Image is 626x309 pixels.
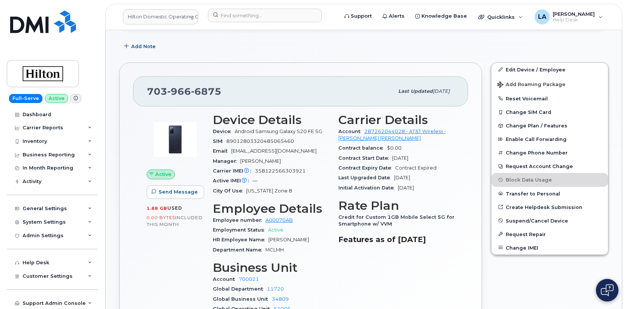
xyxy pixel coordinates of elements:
a: 34809 [272,296,289,302]
span: 703 [147,86,221,97]
span: Credit for Custom 1GB Mobile Select 5G for Smartphone w/ VVM [338,214,455,227]
span: 1.88 GB [147,206,167,211]
span: LA [538,12,546,21]
span: [PERSON_NAME] [240,158,281,164]
span: HR Employee Name [213,237,268,242]
a: Create Helpdesk Submission [491,200,608,214]
span: Contract balance [338,145,387,151]
span: [PERSON_NAME] [268,237,309,242]
span: Initial Activation Date [338,185,398,191]
span: Contract Expired [395,165,437,171]
span: Email [213,148,231,154]
span: Active [268,227,283,233]
span: Department Name [213,247,265,253]
span: 966 [167,86,191,97]
span: [DATE] [394,175,410,180]
h3: Employee Details [213,202,329,215]
span: Add Roaming Package [497,82,565,89]
span: Contract Expiry Date [338,165,395,171]
a: Hilton Domestic Operating Company Inc [123,9,198,24]
a: Alerts [377,9,410,24]
button: Enable Call Forwarding [491,132,608,146]
span: 0.00 Bytes [147,215,175,220]
span: Help Desk [553,17,595,23]
img: image20231002-3703462-zm6wmn.jpeg [153,117,198,162]
a: 287262044028 - AT&T Wireless - [PERSON_NAME] [PERSON_NAME] [338,129,446,141]
span: Knowledge Base [421,12,467,20]
span: City Of Use [213,188,246,194]
img: Open chat [601,284,614,296]
a: A00070AB [265,217,293,223]
span: Last updated [398,88,433,94]
span: Active IMEI [213,178,253,183]
span: Employee number [213,217,265,223]
span: Enable Call Forwarding [506,136,567,142]
span: Account [338,129,364,134]
span: Active [155,171,171,178]
input: Find something... [208,9,322,22]
span: [DATE] [392,155,408,161]
span: included this month [147,215,203,227]
span: Support [351,12,372,20]
button: Change Phone Number [491,146,608,159]
a: 700021 [239,276,259,282]
span: Android Samsung Galaxy S20 FE 5G [235,129,322,134]
span: Suspend/Cancel Device [506,218,568,223]
h3: Carrier Details [338,113,455,127]
div: Quicklinks [473,9,528,24]
button: Change SIM Card [491,105,608,119]
a: 11720 [267,286,284,292]
span: SIM [213,138,226,144]
span: 358122566303921 [255,168,306,174]
span: Add Note [131,43,156,50]
span: $0.00 [387,145,402,151]
span: Change Plan / Features [506,123,567,129]
button: Block Data Usage [491,173,608,186]
h3: Rate Plan [338,199,455,212]
a: Knowledge Base [410,9,472,24]
span: 6875 [191,86,221,97]
span: Global Department [213,286,267,292]
span: [EMAIL_ADDRESS][DOMAIN_NAME] [231,148,317,154]
span: Contract Start Date [338,155,392,161]
h3: Business Unit [213,261,329,274]
span: [DATE] [398,185,414,191]
button: Request Repair [491,227,608,241]
h3: Device Details [213,113,329,127]
span: 89012803320485065460 [226,138,294,144]
span: Device [213,129,235,134]
span: [US_STATE] Zone 8 [246,188,292,194]
span: Employment Status [213,227,268,233]
button: Reset Voicemail [491,92,608,105]
a: Edit Device / Employee [491,63,608,76]
h3: Features as of [DATE] [338,235,455,244]
span: — [253,178,258,183]
button: Change Plan / Features [491,119,608,132]
span: [PERSON_NAME] [553,11,595,17]
button: Add Note [119,40,162,53]
button: Change IMEI [491,241,608,254]
span: Carrier IMEI [213,168,255,174]
button: Send Message [147,185,204,199]
span: Send Message [159,188,198,195]
button: Suspend/Cancel Device [491,214,608,227]
div: Lanette Aparicio [529,9,608,24]
span: Manager [213,158,240,164]
button: Request Account Change [491,159,608,173]
span: [DATE] [433,88,450,94]
span: Quicklinks [487,14,515,20]
button: Transfer to Personal [491,187,608,200]
span: used [167,205,182,211]
a: Support [339,9,377,24]
span: MCLMH [265,247,284,253]
span: Last Upgraded Date [338,175,394,180]
button: Add Roaming Package [491,76,608,92]
span: Global Business Unit [213,296,272,302]
span: Account [213,276,239,282]
span: Alerts [389,12,405,20]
